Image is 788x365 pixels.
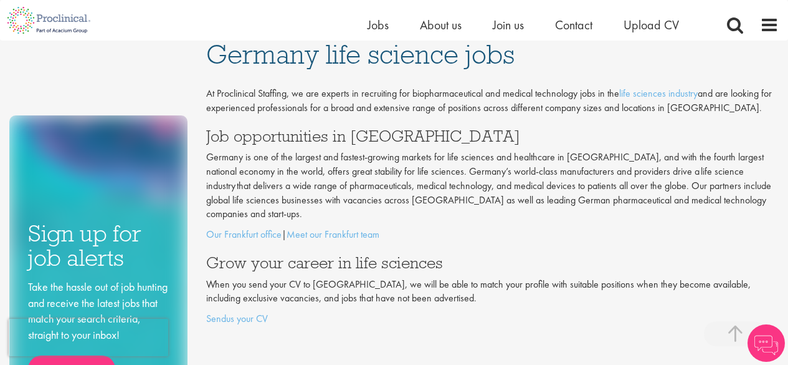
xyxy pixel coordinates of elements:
a: Contact [555,17,592,33]
a: About us [420,17,462,33]
a: Meet our Frankfurt team [287,228,379,241]
h3: Grow your career in life sciences [206,255,779,271]
p: At Proclinical Staffing, we are experts in recruiting for biopharmaceutical and medical technolog... [206,87,779,115]
p: | [206,228,779,242]
a: Jobs [368,17,389,33]
img: Chatbot [748,324,785,362]
p: Germany is one of the largest and fastest-growing markets for life sciences and healthcare in [GE... [206,150,779,221]
a: Sendus your CV [206,312,268,325]
h3: Job opportunities in [GEOGRAPHIC_DATA] [206,128,779,144]
a: Our Frankfurt office [206,228,282,241]
a: life sciences industry [619,87,698,100]
a: Upload CV [624,17,679,33]
span: Germany life science jobs [206,37,515,71]
h3: Sign up for job alerts [28,221,169,270]
iframe: reCAPTCHA [9,319,168,356]
a: Join us [493,17,524,33]
p: When you send your CV to [GEOGRAPHIC_DATA], we will be able to match your profile with suitable p... [206,278,779,306]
